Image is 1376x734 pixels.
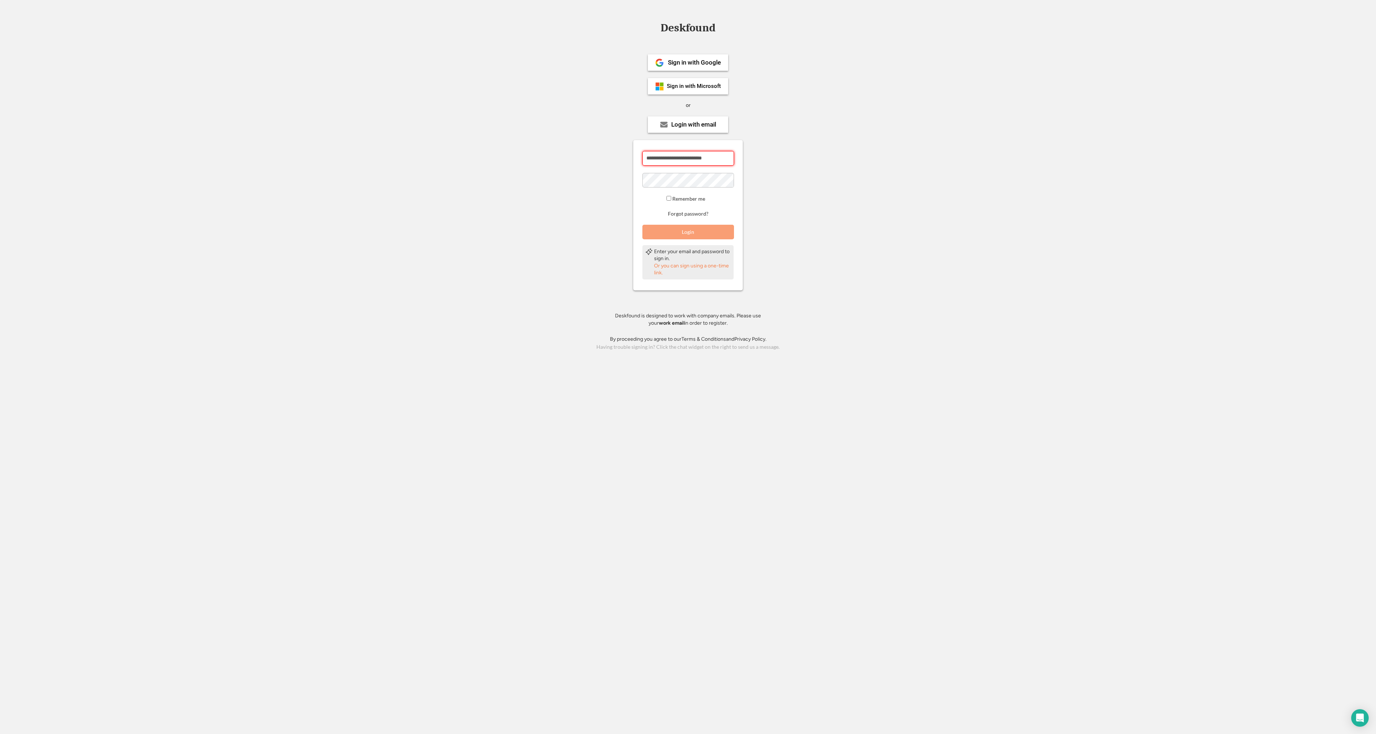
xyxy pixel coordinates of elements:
[642,225,734,239] button: Login
[734,336,766,342] a: Privacy Policy.
[606,312,770,327] div: Deskfound is designed to work with company emails. Please use your in order to register.
[657,22,719,34] div: Deskfound
[672,196,705,202] label: Remember me
[686,102,691,109] div: or
[655,58,664,67] img: 1024px-Google__G__Logo.svg.png
[655,82,664,91] img: ms-symbollockup_mssymbol_19.png
[654,262,731,277] div: Or you can sign using a one-time link.
[681,336,726,342] a: Terms & Conditions
[610,336,766,343] div: By proceeding you agree to our and
[654,248,731,262] div: Enter your email and password to sign in.
[667,210,710,217] button: Forgot password?
[1351,709,1369,727] div: Open Intercom Messenger
[659,320,684,326] strong: work email
[671,121,716,128] div: Login with email
[668,59,721,66] div: Sign in with Google
[667,84,721,89] div: Sign in with Microsoft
